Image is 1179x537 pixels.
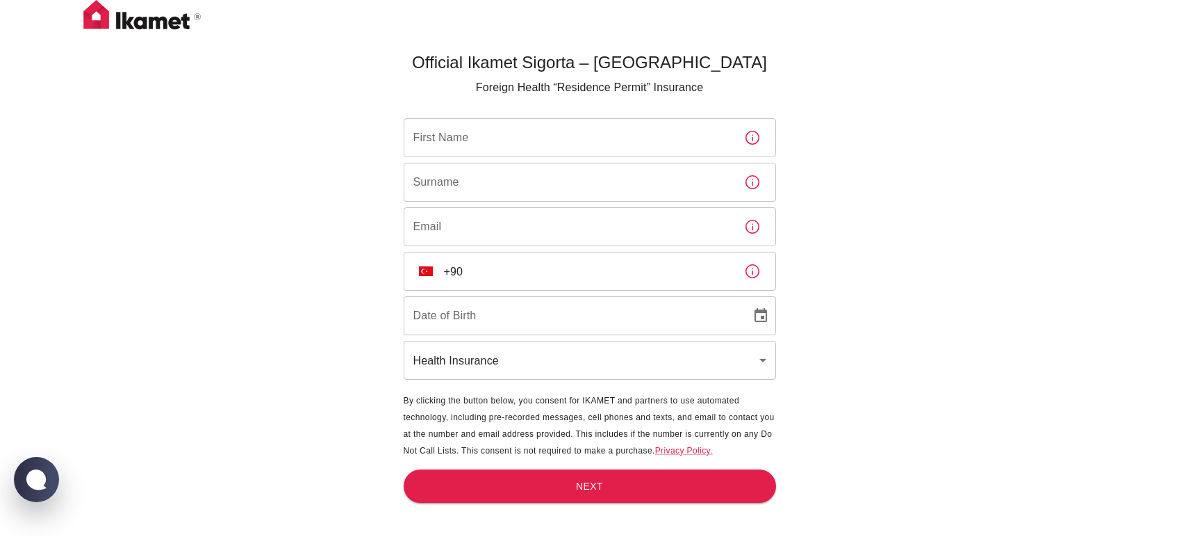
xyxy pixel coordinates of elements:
button: Choose date [747,302,775,330]
p: Foreign Health “Residence Permit” Insurance [404,79,776,96]
span: By clicking the button below, you consent for IKAMET and partners to use automated technology, in... [404,396,775,456]
a: Privacy Policy. [655,446,713,456]
img: unknown [419,266,433,276]
h5: Official Ikamet Sigorta – [GEOGRAPHIC_DATA] [404,51,776,74]
button: Select country [413,259,438,284]
button: Next [404,470,776,504]
div: Health Insurance [404,341,776,380]
input: DD/MM/YYYY [404,296,741,335]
